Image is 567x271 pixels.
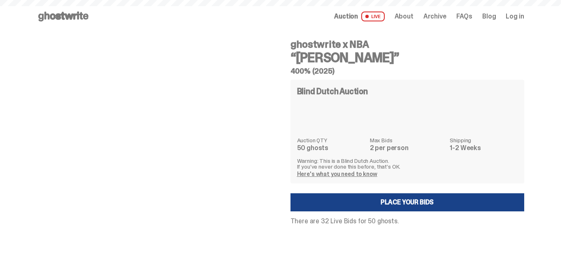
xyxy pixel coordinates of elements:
dd: 50 ghosts [297,145,365,151]
dt: Auction QTY [297,137,365,143]
h4: Blind Dutch Auction [297,87,368,95]
h5: 400% (2025) [290,67,524,75]
a: About [395,13,414,20]
a: Auction LIVE [334,12,384,21]
span: LIVE [361,12,385,21]
dd: 2 per person [370,145,445,151]
a: Blog [482,13,496,20]
p: There are 32 Live Bids for 50 ghosts. [290,218,524,225]
dt: Max Bids [370,137,445,143]
span: Auction [334,13,358,20]
a: Archive [423,13,446,20]
h3: “[PERSON_NAME]” [290,51,524,64]
a: Log in [506,13,524,20]
dd: 1-2 Weeks [450,145,517,151]
h4: ghostwrite x NBA [290,39,524,49]
p: Warning: This is a Blind Dutch Auction. If you’ve never done this before, that’s OK. [297,158,518,169]
dt: Shipping [450,137,517,143]
a: FAQs [456,13,472,20]
a: Here's what you need to know [297,170,377,178]
a: Place your Bids [290,193,524,211]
